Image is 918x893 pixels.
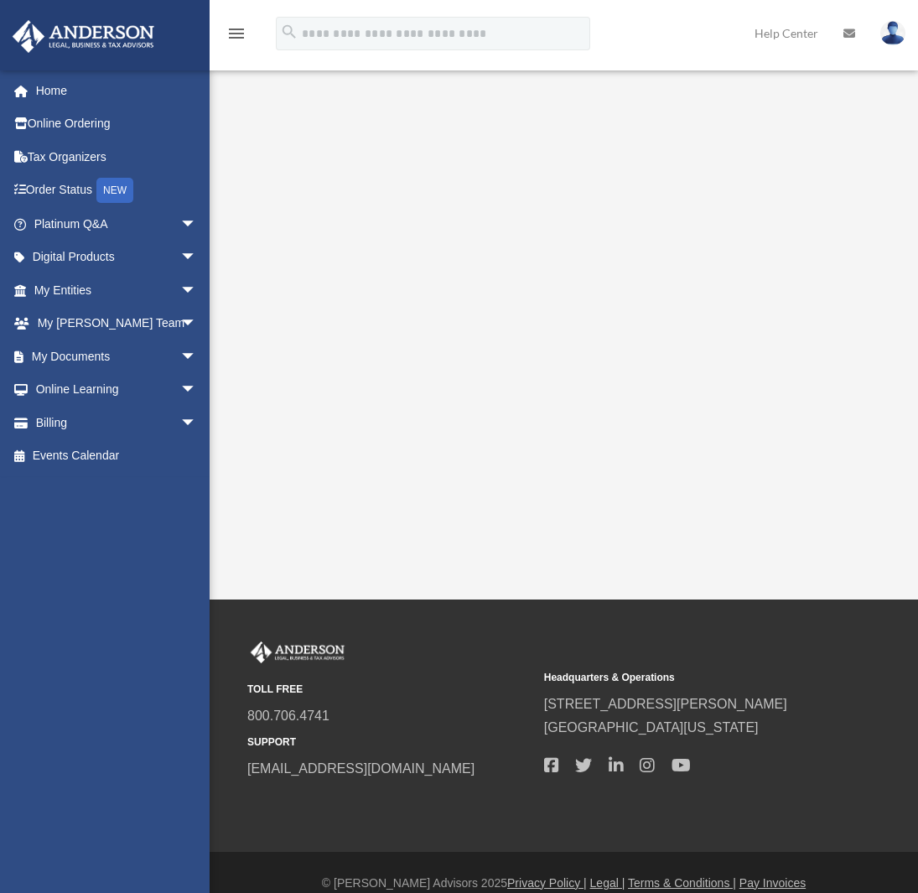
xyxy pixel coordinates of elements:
[247,761,475,776] a: [EMAIL_ADDRESS][DOMAIN_NAME]
[739,876,806,890] a: Pay Invoices
[247,681,532,698] small: TOLL FREE
[12,140,222,174] a: Tax Organizers
[247,734,532,751] small: SUPPORT
[12,307,222,340] a: My [PERSON_NAME] Teamarrow_drop_down
[507,876,587,890] a: Privacy Policy |
[12,174,222,208] a: Order StatusNEW
[12,74,222,107] a: Home
[12,406,222,439] a: Billingarrow_drop_down
[12,273,222,307] a: My Entitiesarrow_drop_down
[880,21,905,45] img: User Pic
[226,29,246,44] a: menu
[12,340,222,373] a: My Documentsarrow_drop_down
[247,709,329,723] a: 800.706.4741
[180,241,214,275] span: arrow_drop_down
[12,107,222,141] a: Online Ordering
[590,876,625,890] a: Legal |
[180,207,214,241] span: arrow_drop_down
[544,669,829,687] small: Headquarters & Operations
[628,876,736,890] a: Terms & Conditions |
[12,373,222,407] a: Online Learningarrow_drop_down
[247,641,348,663] img: Anderson Advisors Platinum Portal
[544,697,787,711] a: [STREET_ADDRESS][PERSON_NAME]
[226,23,246,44] i: menu
[96,178,133,203] div: NEW
[12,207,222,241] a: Platinum Q&Aarrow_drop_down
[180,273,214,308] span: arrow_drop_down
[180,340,214,374] span: arrow_drop_down
[180,373,214,408] span: arrow_drop_down
[280,23,298,41] i: search
[544,720,759,735] a: [GEOGRAPHIC_DATA][US_STATE]
[12,439,222,473] a: Events Calendar
[180,406,214,440] span: arrow_drop_down
[180,307,214,341] span: arrow_drop_down
[12,241,222,274] a: Digital Productsarrow_drop_down
[8,20,159,53] img: Anderson Advisors Platinum Portal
